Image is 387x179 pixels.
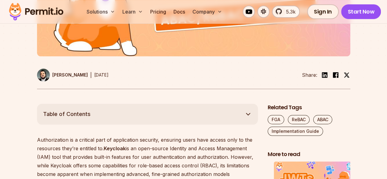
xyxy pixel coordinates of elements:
a: Docs [171,6,188,18]
a: Pricing [148,6,169,18]
img: Permit logo [6,1,66,22]
button: Table of Contents [37,104,258,125]
time: [DATE] [94,72,109,77]
li: Share: [302,71,317,79]
h2: Related Tags [268,104,350,111]
img: twitter [344,72,350,78]
img: Gabriel L. Manor [37,69,50,81]
a: Sign In [307,4,339,19]
a: ReBAC [288,115,310,124]
img: facebook [332,71,339,79]
img: linkedin [321,71,328,79]
a: FGA [268,115,284,124]
span: Table of Contents [43,110,91,118]
button: Company [190,6,225,18]
button: Learn [120,6,145,18]
a: 5.3k [272,6,300,18]
a: ABAC [313,115,332,124]
button: Solutions [84,6,117,18]
a: [PERSON_NAME] [37,69,88,81]
p: [PERSON_NAME] [52,72,88,78]
span: 5.3k [282,8,296,15]
h2: More to read [268,151,350,158]
a: Start Now [341,4,381,19]
a: Implementation Guide [268,127,323,136]
div: | [90,71,92,79]
strong: Keycloak [104,145,126,151]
